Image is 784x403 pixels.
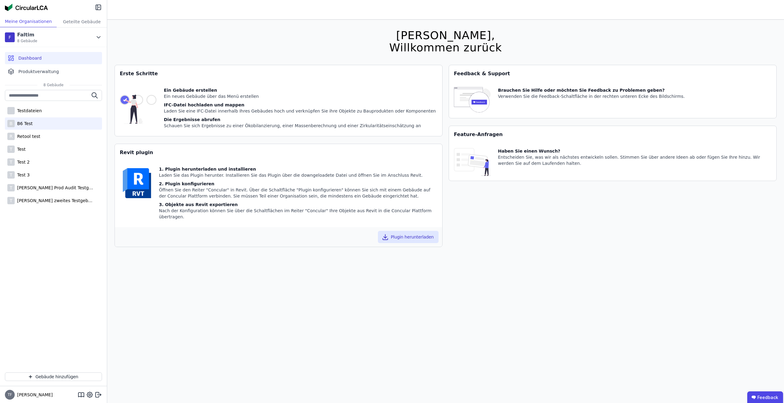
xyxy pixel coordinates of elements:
button: Gebäude hinzufügen [5,372,102,381]
span: 8 Gebäude [37,83,70,87]
button: Plugin herunterladen [378,231,439,243]
div: Entscheiden Sie, was wir als nächstes entwickeln sollen. Stimmen Sie über andere Ideen ab oder fü... [498,154,771,166]
div: Nach der Konfiguration können Sie über die Schaltflächen im Reiter "Concular" Ihre Objekte aus Re... [159,208,437,220]
div: Ein Gebäude erstellen [164,87,436,93]
div: Willkommen zurück [389,42,502,54]
div: Faltim [17,31,37,39]
div: T [7,197,15,204]
div: Retool test [15,133,40,139]
div: B [7,120,15,127]
div: IFC-Datei hochladen und mappen [164,102,436,108]
div: Laden Sie eine IFC-Datei innerhalb Ihres Gebäudes hoch und verknüpfen Sie ihre Objekte zu Bauprod... [164,108,436,114]
div: [PERSON_NAME], [389,29,502,42]
div: Test [15,146,26,152]
div: T [7,171,15,179]
div: Öffnen Sie den Reiter "Concular" in Revit. Über die Schaltfläche "Plugin konfigurieren" können Si... [159,187,437,199]
div: 3. Objekte aus Revit exportieren [159,201,437,208]
span: TF [8,393,12,397]
img: revit-YwGVQcbs.svg [120,166,154,200]
div: Haben Sie einen Wunsch? [498,148,771,154]
div: T [7,146,15,153]
div: Feedback & Support [449,65,776,82]
div: Verwenden Sie die Feedback-Schaltfläche in der rechten unteren Ecke des Bildschirms. [498,93,685,99]
div: [PERSON_NAME] Prod Audit Testgebäude [15,185,94,191]
span: Dashboard [18,55,42,61]
div: Testdateien [15,108,42,114]
div: 2. Plugin konfigurieren [159,181,437,187]
div: 1. Plugin herunterladen und installieren [159,166,437,172]
div: Test 2 [15,159,30,165]
span: 8 Gebäude [17,39,37,43]
div: Feature-Anfragen [449,126,776,143]
div: Revit plugin [115,144,442,161]
img: Concular [5,4,48,11]
div: T [7,184,15,191]
div: Die Ergebnisse abrufen [164,116,436,123]
div: F [5,32,15,42]
div: T [7,158,15,166]
span: Produktverwaltung [18,68,59,75]
img: getting_started_tile-DrF_GRSv.svg [120,87,156,131]
div: Laden Sie das Plugin herunter. Installieren Sie das Plugin über die downgeloadete Datei und öffne... [159,172,437,178]
div: R [7,133,15,140]
div: Ein neues Gebäude über das Menü erstellen [164,93,436,99]
img: feedback-icon-HCTs5lye.svg [454,87,491,113]
div: Test 3 [15,172,30,178]
div: [PERSON_NAME] zweites Testgebäude [15,198,94,204]
div: Erste Schritte [115,65,442,82]
span: [PERSON_NAME] [15,392,53,398]
img: feature_request_tile-UiXE1qGU.svg [454,148,491,176]
div: Brauchen Sie Hilfe oder möchten Sie Feedback zu Problemen geben? [498,87,685,93]
div: B6 Test [15,120,33,127]
div: Schauen Sie sich Ergebnisse zu einer Ökobilanzierung, einer Massenberechnung und einer Zirkularit... [164,123,436,129]
div: Geteilte Gebäude [57,16,107,27]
